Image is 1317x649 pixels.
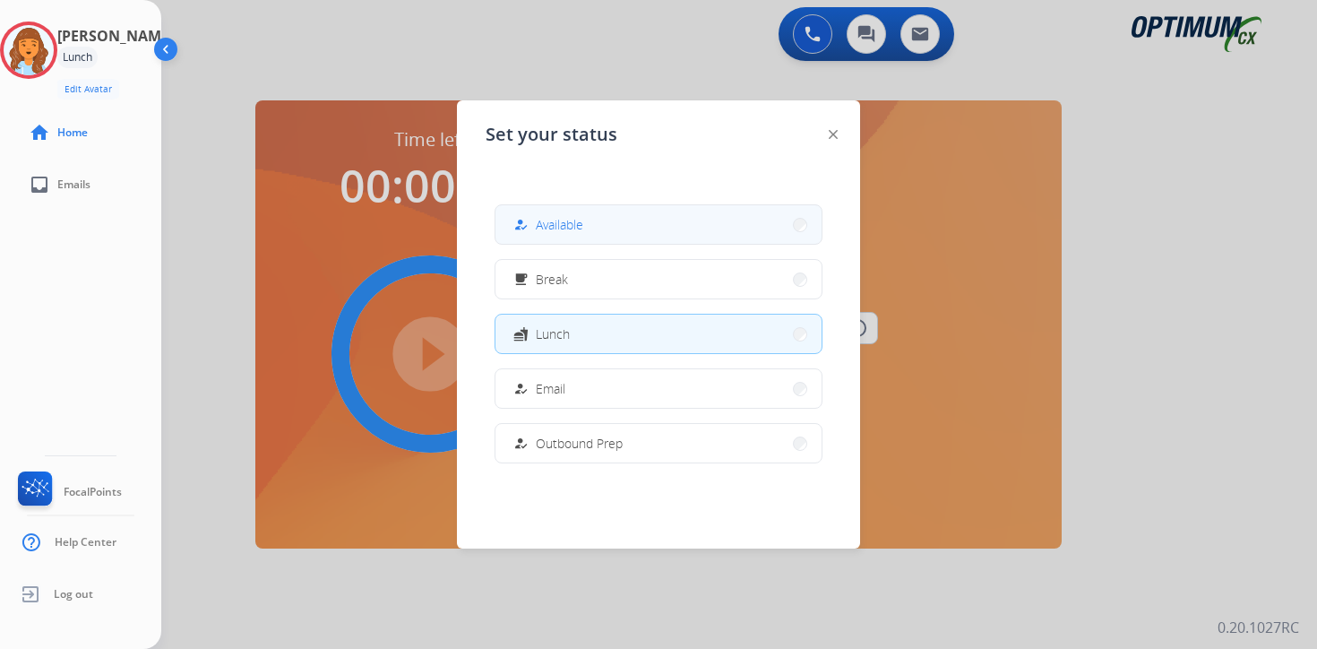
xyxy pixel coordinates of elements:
mat-icon: free_breakfast [513,272,529,287]
span: Log out [54,587,93,601]
button: Email [495,369,822,408]
span: Email [536,379,565,398]
mat-icon: how_to_reg [513,436,529,451]
span: Outbound Prep [536,434,623,453]
span: FocalPoints [64,485,122,499]
img: avatar [4,25,54,75]
span: Emails [57,177,90,192]
button: Lunch [495,315,822,353]
mat-icon: inbox [29,174,50,195]
span: Lunch [536,324,570,343]
span: Set your status [486,122,617,147]
span: Home [57,125,88,140]
button: Edit Avatar [57,79,119,100]
button: Outbound Prep [495,424,822,463]
div: Lunch [57,47,98,68]
mat-icon: home [29,122,50,143]
button: Break [495,260,822,299]
span: Help Center [55,535,116,549]
h3: [PERSON_NAME] [57,25,174,47]
button: Available [495,205,822,244]
mat-icon: fastfood [513,326,529,342]
span: Available [536,215,583,234]
mat-icon: how_to_reg [513,381,529,396]
p: 0.20.1027RC [1218,617,1299,638]
a: FocalPoints [14,472,122,513]
span: Break [536,270,568,289]
img: close-button [829,130,838,139]
mat-icon: how_to_reg [513,217,529,232]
